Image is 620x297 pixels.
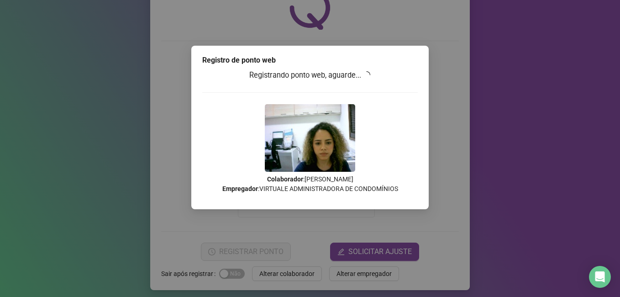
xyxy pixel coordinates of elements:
[267,175,303,183] strong: Colaborador
[589,266,611,288] div: Open Intercom Messenger
[202,55,418,66] div: Registro de ponto web
[362,70,372,80] span: loading
[265,104,355,172] img: Z
[202,69,418,81] h3: Registrando ponto web, aguarde...
[222,185,258,192] strong: Empregador
[202,175,418,194] p: : [PERSON_NAME] : VIRTUALE ADMINISTRADORA DE CONDOMÍNIOS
